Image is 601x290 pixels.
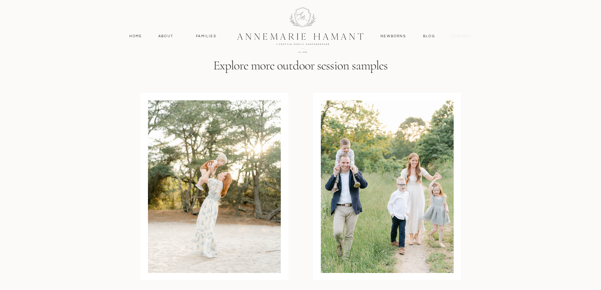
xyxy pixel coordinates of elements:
a: Newborns [378,33,409,39]
a: Blog [422,33,437,39]
a: Families [192,33,221,39]
a: Home [127,33,145,39]
h2: Explore more outdoor session samples [198,58,403,93]
a: About [157,33,175,39]
a: contact [448,33,475,39]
